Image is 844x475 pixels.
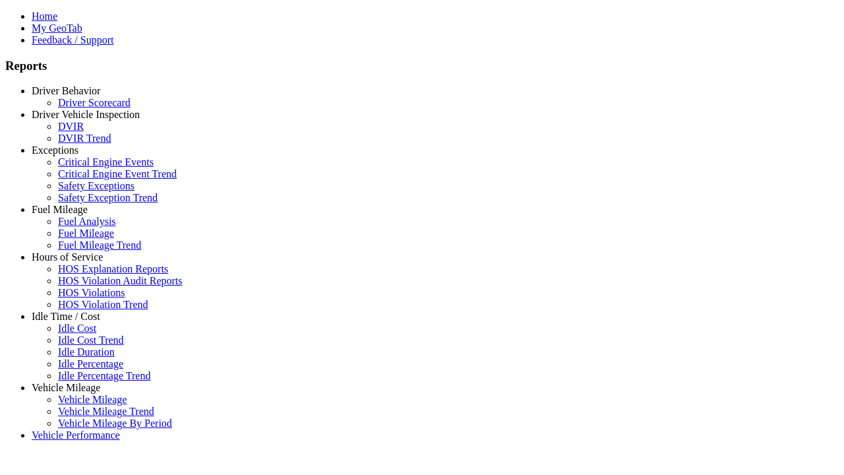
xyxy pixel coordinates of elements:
a: Vehicle Mileage [58,394,127,405]
a: DVIR Trend [58,133,111,144]
a: Idle Cost Trend [58,334,124,346]
a: Idle Percentage Trend [58,370,150,381]
a: HOS Violation Trend [58,299,148,310]
a: Driver Behavior [32,85,100,96]
a: Vehicle Mileage [32,382,100,393]
a: Home [32,11,57,22]
a: Fuel Mileage [32,204,88,215]
a: HOS Violation Audit Reports [58,275,183,286]
a: HOS Explanation Reports [58,263,168,274]
a: Driver Scorecard [58,97,131,108]
a: Hours of Service [32,251,103,263]
a: Exceptions [32,144,78,156]
a: My GeoTab [32,22,82,34]
a: Fuel Mileage Trend [58,239,141,251]
h3: Reports [5,59,839,73]
a: Vehicle Performance [32,429,120,441]
a: Feedback / Support [32,34,113,46]
a: Safety Exceptions [58,180,135,191]
a: Fuel Analysis [58,216,116,227]
a: Critical Engine Event Trend [58,168,177,179]
a: Idle Cost [58,323,96,334]
a: Vehicle Mileage By Period [58,418,172,429]
a: Critical Engine Events [58,156,154,168]
a: Fuel Mileage [58,228,114,239]
a: Safety Exception Trend [58,192,158,203]
a: Idle Duration [58,346,115,358]
a: Driver Vehicle Inspection [32,109,140,120]
a: DVIR [58,121,84,132]
a: Idle Percentage [58,358,123,369]
a: Vehicle Mileage Trend [58,406,154,417]
a: HOS Violations [58,287,125,298]
a: Idle Time / Cost [32,311,100,322]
